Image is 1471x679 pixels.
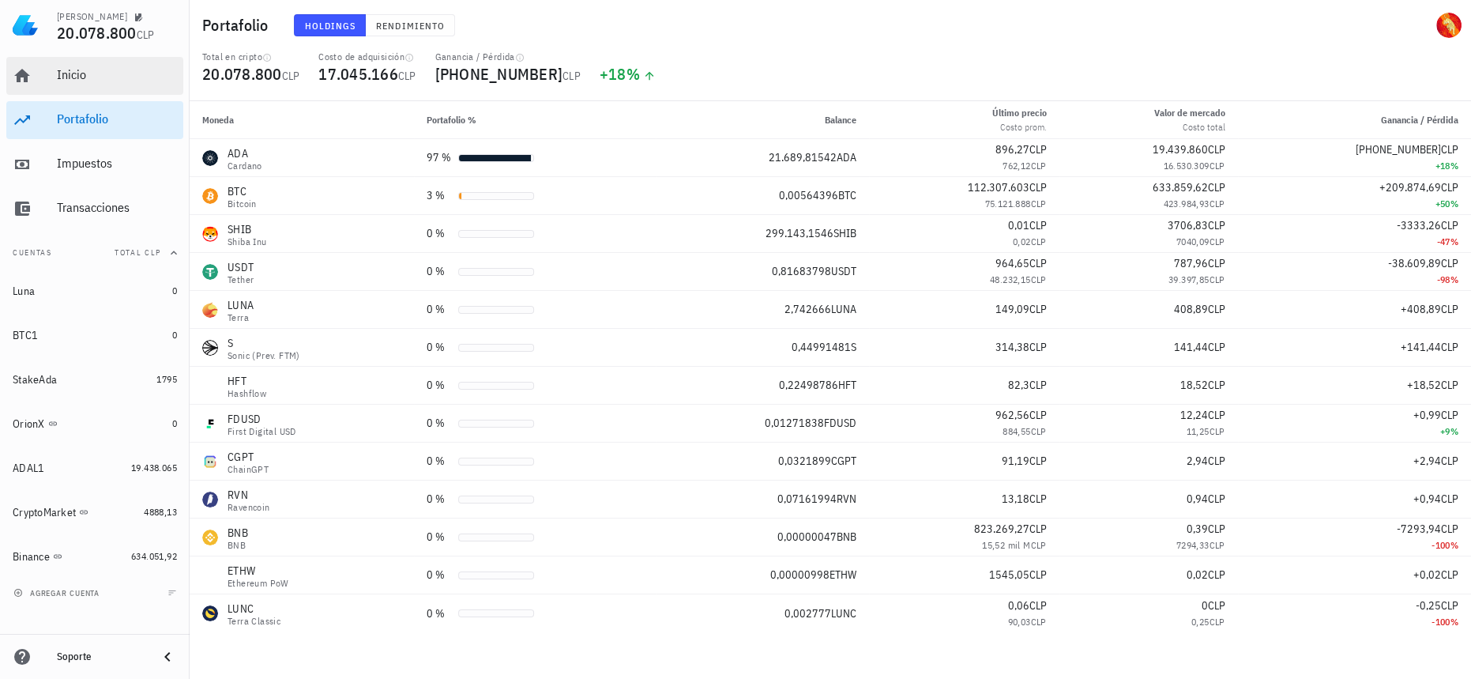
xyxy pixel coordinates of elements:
span: CLP [1208,180,1225,194]
div: Ethereum PoW [228,579,289,588]
span: 20.078.800 [202,63,282,85]
span: CLP [1208,340,1225,354]
div: Ganancia / Pérdida [435,51,581,63]
div: BNB [228,525,248,541]
div: StakeAda [13,373,57,387]
div: FDUSD-icon [202,416,218,432]
div: -100 [1251,614,1458,630]
span: 19.438.065 [131,462,177,473]
span: BNB [837,530,856,544]
div: OrionX [13,417,45,431]
span: CLP [1030,425,1046,437]
span: CLP [1029,302,1047,316]
span: % [1450,539,1458,551]
span: 39.397,85 [1168,273,1210,285]
div: Total en cripto [202,51,299,63]
span: 0,25 [1191,616,1210,628]
div: CryptoMarket [13,506,76,519]
div: 0 % [427,415,452,432]
span: % [1450,160,1458,172]
span: Ganancia / Pérdida [1381,114,1458,126]
span: -0,25 [1416,598,1441,613]
button: Rendimiento [366,14,455,36]
span: CLP [137,28,155,42]
span: CLP [1208,142,1225,157]
div: Costo total [1154,120,1225,134]
span: % [1450,198,1458,209]
span: CLP [282,69,300,83]
span: CLP [562,69,581,83]
span: 634.051,92 [131,550,177,562]
span: CLP [1208,378,1225,392]
span: CLP [1208,522,1225,536]
span: 884,55 [1003,425,1030,437]
span: % [1450,425,1458,437]
span: 0,07161994 [777,492,837,506]
span: RVN [837,492,856,506]
button: CuentasTotal CLP [6,234,183,272]
span: 787,96 [1174,256,1208,270]
span: CLP [1030,273,1046,285]
h1: Portafolio [202,13,275,38]
span: CLP [1029,218,1047,232]
a: CryptoMarket 4888,13 [6,493,183,531]
span: +2,94 [1413,454,1441,468]
span: 0,02 [1187,568,1208,582]
span: CLP [1208,568,1225,582]
span: CLP [1209,160,1225,172]
div: 0 % [427,529,452,545]
a: Inicio [6,57,183,95]
span: 18,52 [1180,378,1208,392]
span: CLP [1029,568,1047,582]
div: Portafolio [57,111,177,126]
span: 91,19 [1002,454,1029,468]
span: 423.984,93 [1163,198,1209,209]
span: CLP [1029,408,1047,422]
div: [PERSON_NAME] [57,10,127,23]
span: CLP [1209,616,1225,628]
div: ETHW [228,563,289,579]
span: CLP [1441,302,1458,316]
div: BNB [228,541,248,550]
div: BNB-icon [202,530,218,545]
span: Holdings [304,20,356,32]
div: Shiba Inu [228,237,267,247]
div: +18 [600,66,656,82]
span: 896,27 [995,142,1029,157]
div: Sonic (prev. FTM) [228,351,300,360]
div: Bitcoin [228,199,257,209]
span: CLP [1208,256,1225,270]
div: LUNC-icon [202,605,218,621]
div: Terra [228,313,254,323]
div: Terra Classic [228,617,280,626]
span: CLP [1208,218,1225,232]
div: CGPT-icon [202,454,218,470]
span: CLP [1030,616,1046,628]
span: 964,65 [995,256,1029,270]
span: CLP [1441,256,1458,270]
span: 20.078.800 [57,22,137,43]
div: 0 % [427,491,452,507]
div: S-icon [202,340,218,356]
button: agregar cuenta [9,585,107,601]
div: BTC1 [13,329,38,342]
span: 1545,05 [989,568,1029,582]
a: BTC1 0 [6,316,183,354]
span: 141,44 [1174,340,1208,354]
div: avatar [1436,13,1462,38]
div: -98 [1251,272,1458,288]
span: +408,89 [1401,302,1441,316]
span: 633.859,62 [1153,180,1208,194]
a: Portafolio [6,101,183,139]
span: 19.439.860 [1153,142,1208,157]
span: CLP [1441,180,1458,194]
div: +9 [1251,424,1458,439]
span: +0,02 [1413,568,1441,582]
div: ADA [228,145,262,161]
span: 0,39 [1187,522,1208,536]
div: Costo prom. [992,120,1047,134]
div: HFT [228,373,266,389]
div: Impuestos [57,156,177,171]
span: CLP [1029,598,1047,613]
span: [PHONE_NUMBER] [1356,142,1441,157]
